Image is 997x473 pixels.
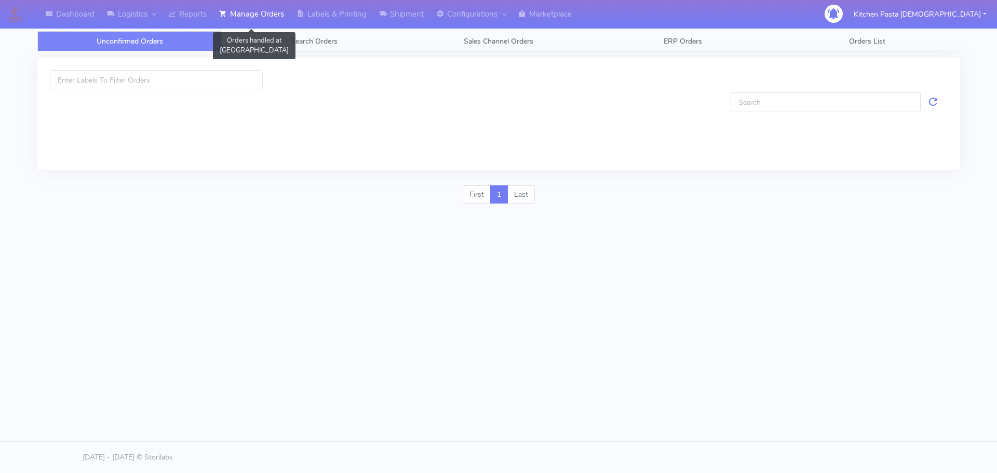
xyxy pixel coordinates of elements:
[731,92,921,112] input: Search
[50,70,263,89] input: Enter Labels To Filter Orders
[490,185,508,204] a: 1
[37,31,960,51] ul: Tabs
[849,36,885,46] span: Orders List
[664,36,702,46] span: ERP Orders
[464,36,533,46] span: Sales Channel Orders
[846,4,994,25] button: Kitchen Pasta [DEMOGRAPHIC_DATA]
[97,36,163,46] span: Unconfirmed Orders
[291,36,338,46] span: Search Orders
